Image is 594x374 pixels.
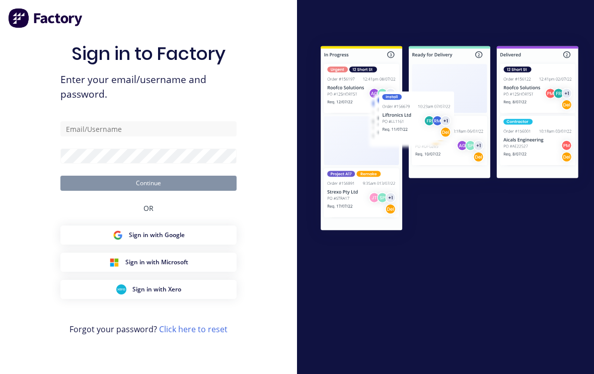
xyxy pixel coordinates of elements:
img: Google Sign in [113,230,123,240]
img: Sign in [305,32,594,247]
img: Microsoft Sign in [109,257,119,267]
span: Sign in with Google [129,231,185,240]
button: Continue [60,176,237,191]
img: Xero Sign in [116,284,126,294]
div: OR [143,191,154,226]
span: Forgot your password? [69,323,228,335]
span: Sign in with Microsoft [125,258,188,267]
a: Click here to reset [159,324,228,335]
button: Xero Sign inSign in with Xero [60,280,237,299]
h1: Sign in to Factory [71,43,226,64]
button: Microsoft Sign inSign in with Microsoft [60,253,237,272]
span: Enter your email/username and password. [60,72,237,102]
input: Email/Username [60,121,237,136]
img: Factory [8,8,84,28]
span: Sign in with Xero [132,285,181,294]
button: Google Sign inSign in with Google [60,226,237,245]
